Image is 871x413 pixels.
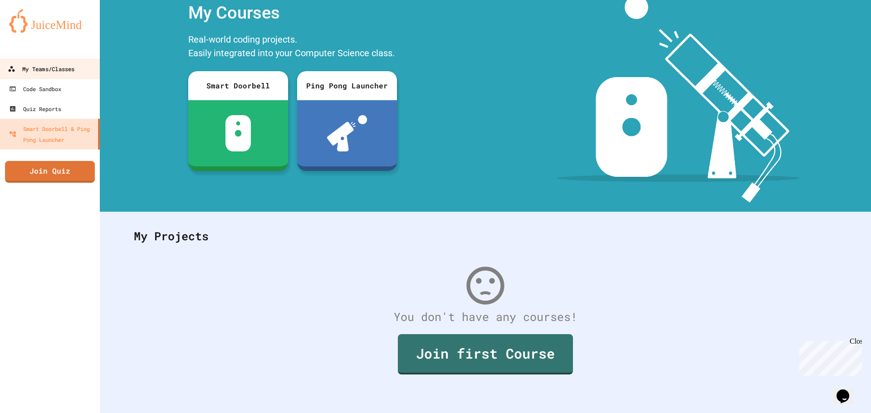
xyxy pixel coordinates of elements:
div: Quiz Reports [9,103,61,114]
iframe: chat widget [833,377,862,404]
a: Join Quiz [5,161,95,183]
div: Smart Doorbell [188,71,288,100]
div: Real-world coding projects. Easily integrated into your Computer Science class. [184,30,401,64]
div: Code Sandbox [9,83,61,94]
img: sdb-white.svg [225,115,251,151]
div: My Teams/Classes [8,63,74,75]
a: Join first Course [398,334,573,374]
iframe: chat widget [796,337,862,376]
img: logo-orange.svg [9,9,91,33]
div: Chat with us now!Close [4,4,63,58]
div: Ping Pong Launcher [297,71,397,100]
div: Smart Doorbell & Ping Pong Launcher [9,123,94,145]
div: You don't have any courses! [125,308,846,326]
img: ppl-with-ball.png [327,115,367,151]
div: My Projects [125,219,846,254]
